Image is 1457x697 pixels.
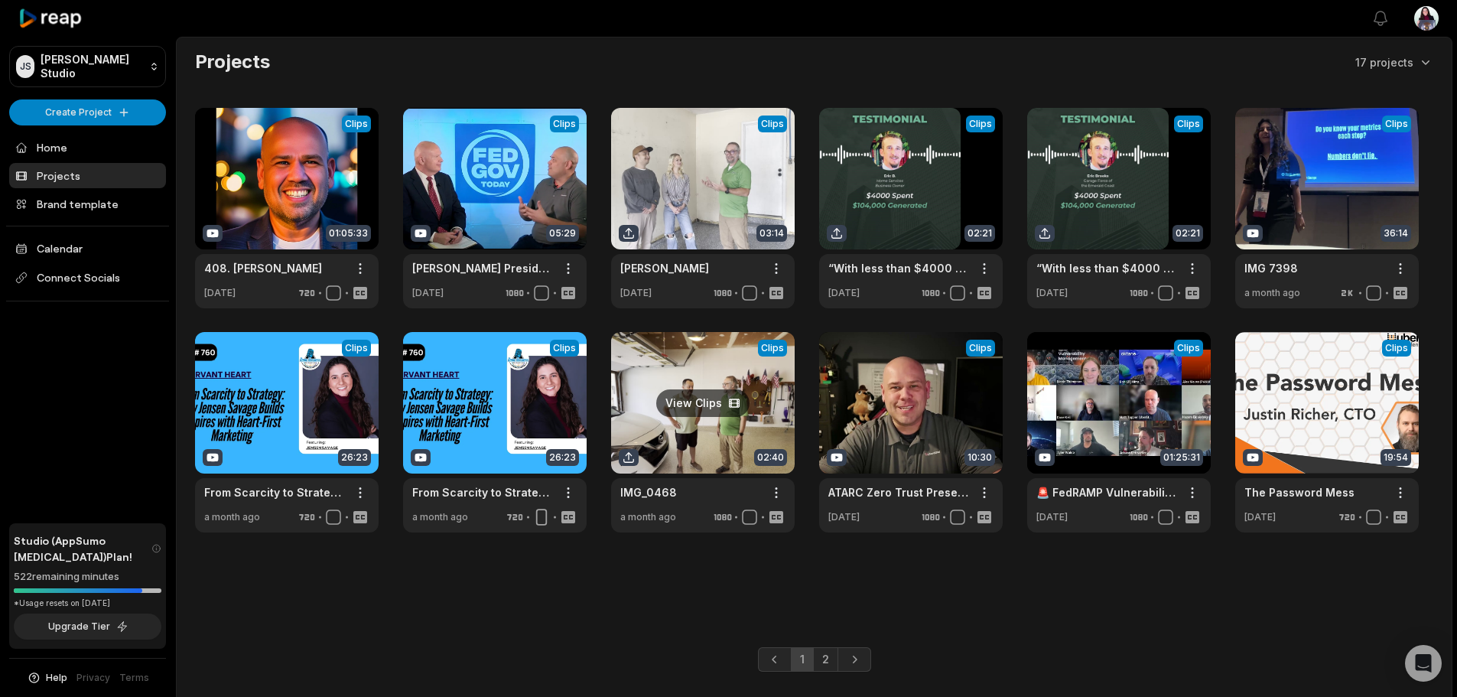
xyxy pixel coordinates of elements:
button: 17 projects [1355,54,1433,70]
a: [PERSON_NAME] President at UberEther on Innovation in Government - TechNet Cyber [412,260,553,276]
div: Open Intercom Messenger [1405,645,1442,682]
a: Privacy [76,671,110,685]
a: IMG 7398 [1244,260,1298,276]
a: ATARC Zero Trust Presentation [828,484,969,500]
a: The Password Mess [1244,484,1355,500]
a: “With less than $4000 marketing dollars spent, we are at $104,000 in sales!” [1036,260,1177,276]
button: Create Project [9,99,166,125]
span: Studio (AppSumo [MEDICAL_DATA]) Plan! [14,533,151,565]
span: Help [46,671,67,685]
a: Brand template [9,191,166,217]
div: *Usage resets on [DATE] [14,598,161,609]
a: 🚨 FedRAMP Vulnerability Management Special Event [1036,484,1177,500]
a: Next page [837,647,871,672]
button: Upgrade Tier [14,614,161,640]
a: “With less than $4000 marketing dollars spent, we are at $104,000 in sales!” [828,260,969,276]
a: [PERSON_NAME] [620,260,709,276]
a: Terms [119,671,149,685]
span: Connect Socials [9,264,166,292]
a: 408. [PERSON_NAME] [204,260,322,276]
a: Home [9,135,166,160]
a: IMG_0468 [620,484,677,500]
button: Help [27,671,67,685]
a: From Scarcity to Strategy: How [PERSON_NAME] [PERSON_NAME] Builds Empires with Heart-First Marketing [412,484,553,500]
a: Page 2 [813,647,838,672]
div: JS [16,55,34,78]
a: Previous page [758,647,792,672]
p: [PERSON_NAME] Studio [41,53,143,80]
ul: Pagination [758,647,871,672]
h2: Projects [195,50,270,74]
a: Projects [9,163,166,188]
a: Page 1 is your current page [791,647,814,672]
a: From Scarcity to Strategy: How [PERSON_NAME] [PERSON_NAME] Builds Empires with Heart-First Marketing [204,484,345,500]
a: Calendar [9,236,166,261]
div: 522 remaining minutes [14,569,161,585]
